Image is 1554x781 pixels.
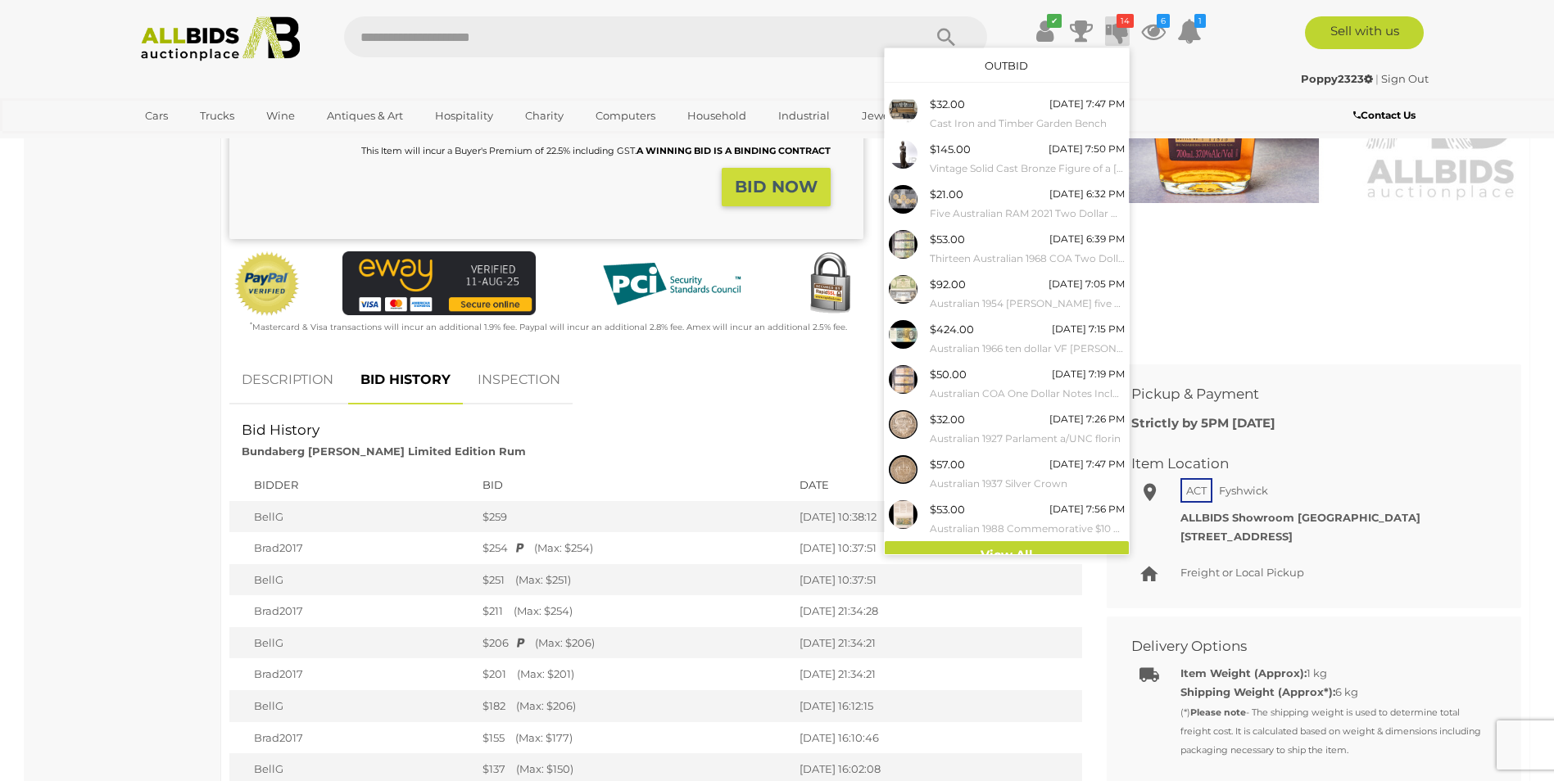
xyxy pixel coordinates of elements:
div: [DATE] 7:47 PM [1049,95,1125,113]
th: Bidder [229,469,474,501]
div: $254 [483,540,783,556]
td: BellG [229,627,474,659]
img: PCI DSS compliant [590,251,754,317]
div: $32.00 [930,95,965,114]
div: $211 [483,603,783,619]
strong: Poppy2323 [1301,72,1373,85]
small: Vintage Solid Cast Bronze Figure of a [DEMOGRAPHIC_DATA] [930,160,1125,178]
h2: Item Location [1131,456,1472,472]
div: [DATE] 7:47 PM [1049,455,1125,473]
a: ✔ [1033,16,1058,46]
img: 54000-57a.jpg [889,185,917,214]
img: 51891-149a.jpeg [889,95,917,124]
span: (Max: $206) [508,699,576,712]
a: $32.00 [DATE] 7:47 PM Cast Iron and Timber Garden Bench [885,91,1129,136]
h2: Pickup & Payment [1131,386,1472,402]
span: (Max: $201) [509,667,574,680]
a: Cars [134,102,179,129]
td: Brad2017 [229,595,474,627]
span: Fyshwick [1215,480,1272,501]
div: [DATE] 7:05 PM [1049,275,1125,293]
small: Australian 1927 Parlament a/UNC florin [930,430,1125,448]
a: $424.00 [DATE] 7:15 PM Australian 1966 ten dollar VF [PERSON_NAME] note. [885,316,1129,361]
td: [DATE] 10:38:12 [791,501,1082,533]
div: [DATE] 7:19 PM [1052,365,1125,383]
strong: ALLBIDS Showroom [GEOGRAPHIC_DATA] [1180,511,1420,524]
div: [DATE] 6:39 PM [1049,230,1125,248]
a: Poppy2323 [1301,72,1375,85]
img: 50491-80a.jpg [889,365,917,394]
div: $251 [483,572,783,588]
i: 1 [1194,14,1206,28]
small: Five Australian RAM 2021 Two Dollar UNC Coins, Indigenous Military [930,205,1125,223]
div: $50.00 [930,365,967,384]
div: $32.00 [930,410,965,429]
a: DESCRIPTION [229,356,346,404]
div: [DATE] 7:15 PM [1052,320,1125,338]
div: $259 [483,509,783,525]
a: Hospitality [424,102,504,129]
span: (Max: $254) [505,604,573,617]
img: Allbids.com.au [132,16,310,61]
img: 54000-42a.jpg [889,320,917,349]
span: (Max: $177) [507,731,573,744]
a: Antiques & Art [316,102,414,129]
span: ACT [1180,478,1212,503]
div: [DATE] 7:56 PM [1049,500,1125,518]
td: Brad2017 [229,532,474,564]
a: $50.00 [DATE] 7:19 PM Australian COA One Dollar Notes Including Three 1969 [PERSON_NAME]/[PERSON_... [885,361,1129,406]
td: Brad2017 [229,658,474,690]
small: Australian 1966 ten dollar VF [PERSON_NAME] note. [930,340,1125,358]
a: Household [677,102,757,129]
b: Contact Us [1353,109,1416,121]
small: Cast Iron and Timber Garden Bench [930,115,1125,133]
i: 6 [1157,14,1170,28]
div: $182 [483,698,783,714]
span: (Max: $254) [526,541,593,554]
td: [DATE] 16:12:15 [791,690,1082,722]
small: Australian 1937 Silver Crown [930,475,1125,493]
div: $21.00 [930,185,963,204]
div: $53.00 [930,230,965,249]
td: BellG [229,501,474,533]
td: BellG [229,564,474,596]
a: Charity [514,102,574,129]
h2: Delivery Options [1131,639,1472,654]
a: Wine [256,102,306,129]
a: Contact Us [1353,106,1420,124]
th: Date [791,469,1082,501]
a: View All [885,541,1129,570]
div: $201 [483,666,783,682]
td: [DATE] 21:34:28 [791,595,1082,627]
a: [GEOGRAPHIC_DATA] [134,129,272,156]
div: $155 [483,730,783,746]
img: 54000-48a.jpg [889,500,917,529]
td: [DATE] 21:34:21 [791,627,1082,659]
a: 6 [1141,16,1166,46]
div: $137 [483,761,783,777]
span: | [1375,72,1379,85]
img: 54000-35a.jpg [889,455,917,484]
a: Trucks [189,102,245,129]
small: (*) - The shipping weight is used to determine total freight cost. It is calculated based on weig... [1180,707,1481,756]
i: ✔ [1047,14,1062,28]
b: A WINNING BID IS A BINDING CONTRACT [637,145,831,156]
div: $424.00 [930,320,974,339]
a: Sell with us [1305,16,1424,49]
a: $92.00 [DATE] 7:05 PM Australian 1954 [PERSON_NAME] five pound note TA39, 1952 one pound note X17 [885,271,1129,316]
a: INSPECTION [465,356,573,404]
img: 54000-2a.jpg [889,275,917,304]
small: Australian 1988 Commemorative $10 note. AA 12108674 [PERSON_NAME] [PERSON_NAME]. Reniks A01. [930,520,1125,538]
td: [DATE] 21:34:21 [791,658,1082,690]
a: BID HISTORY [348,356,463,404]
img: eWAY Payment Gateway [342,251,536,316]
div: 6 kg [1180,683,1484,760]
a: $57.00 [DATE] 7:47 PM Australian 1937 Silver Crown [885,451,1129,496]
th: Bid [474,469,791,501]
td: [DATE] 10:37:51 [791,532,1082,564]
a: 1 [1177,16,1202,46]
a: Outbid [985,59,1028,72]
img: Secured by Rapid SSL [797,251,863,317]
strong: Shipping Weight (Approx*): [1180,685,1335,698]
i: 14 [1117,14,1134,28]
